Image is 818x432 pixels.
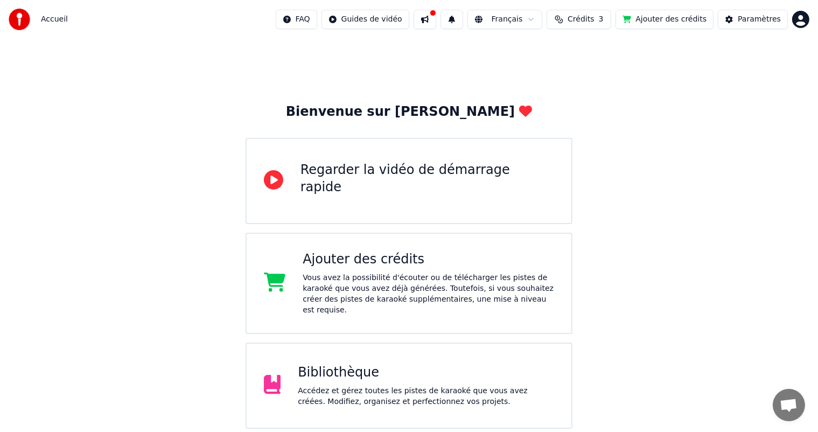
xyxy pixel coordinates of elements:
[568,14,594,25] span: Crédits
[298,386,554,407] div: Accédez et gérez toutes les pistes de karaoké que vous avez créées. Modifiez, organisez et perfec...
[9,9,30,30] img: youka
[41,14,68,25] span: Accueil
[547,10,611,29] button: Crédits3
[616,10,714,29] button: Ajouter des crédits
[718,10,788,29] button: Paramètres
[599,14,604,25] span: 3
[300,162,555,196] div: Regarder la vidéo de démarrage rapide
[303,251,554,268] div: Ajouter des crédits
[773,389,805,421] div: Ouvrir le chat
[738,14,781,25] div: Paramètres
[286,103,532,121] div: Bienvenue sur [PERSON_NAME]
[298,364,554,381] div: Bibliothèque
[276,10,317,29] button: FAQ
[321,10,409,29] button: Guides de vidéo
[41,14,68,25] nav: breadcrumb
[303,273,554,316] div: Vous avez la possibilité d'écouter ou de télécharger les pistes de karaoké que vous avez déjà gén...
